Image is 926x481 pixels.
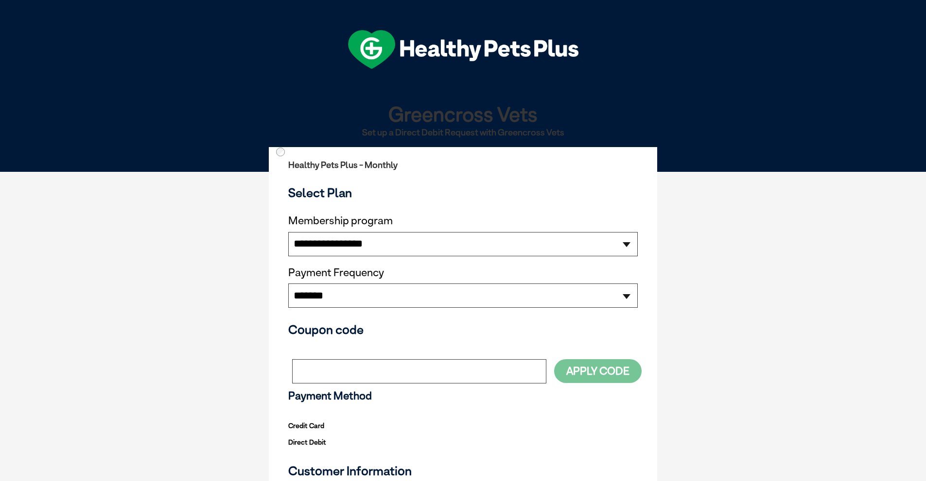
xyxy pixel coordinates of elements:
[288,390,638,402] h3: Payment Method
[348,30,578,69] img: hpp-logo-landscape-green-white.png
[276,148,285,156] input: Direct Debit
[288,215,638,227] label: Membership program
[554,359,642,383] button: Apply Code
[288,266,384,279] label: Payment Frequency
[273,128,653,137] h2: Set up a Direct Debit Request with Greencross Vets
[288,464,638,478] h3: Customer Information
[288,185,638,200] h3: Select Plan
[288,419,324,432] label: Credit Card
[288,160,638,170] h2: Healthy Pets Plus - Monthly
[288,322,638,337] h3: Coupon code
[273,103,653,125] h1: Greencross Vets
[288,436,326,448] label: Direct Debit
